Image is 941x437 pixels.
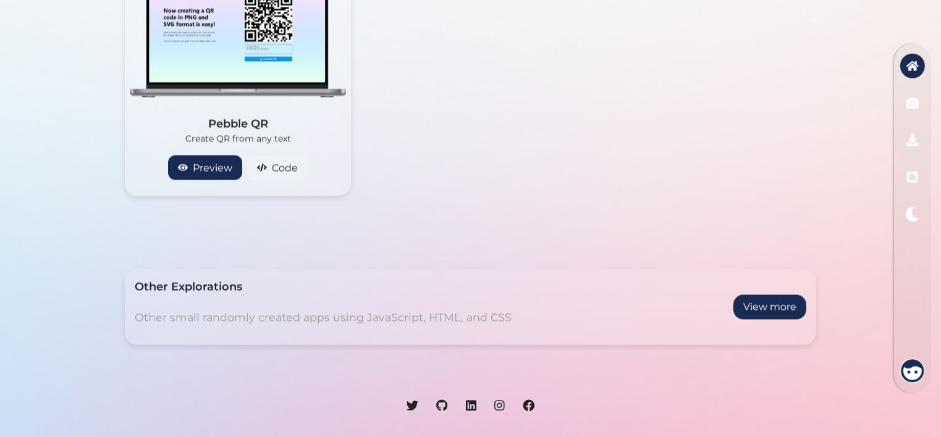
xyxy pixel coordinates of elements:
[247,155,308,180] a: Code
[733,294,806,319] button: View more
[168,132,308,145] p: Create QR from any text
[168,155,242,180] a: Preview
[168,115,308,132] h3: Pebble QR
[900,359,925,383] img: icon
[135,280,242,293] strong: Other Explorations
[135,300,512,335] p: Other small randomly created apps using JavaScript, HTML, and CSS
